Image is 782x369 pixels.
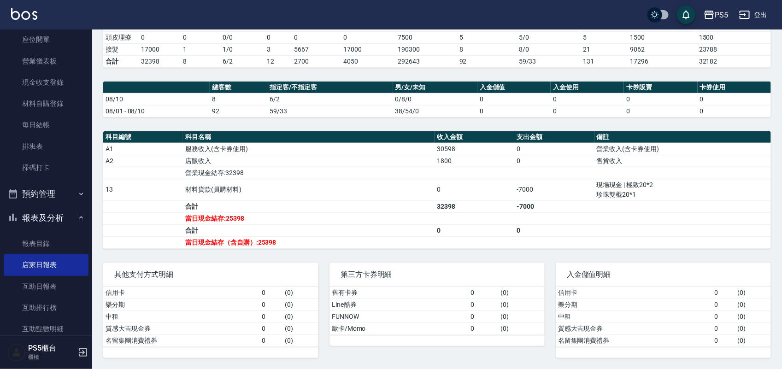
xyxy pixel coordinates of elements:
[103,322,259,334] td: 質感大吉現金券
[183,236,435,248] td: 當日現金結存（含自購）:25398
[395,31,457,43] td: 7500
[4,276,88,297] a: 互助日報表
[697,31,771,43] td: 1500
[4,206,88,230] button: 報表及分析
[469,322,499,334] td: 0
[282,334,318,346] td: ( 0 )
[183,155,435,167] td: 店販收入
[4,72,88,93] a: 現金收支登錄
[103,179,183,200] td: 13
[457,55,517,67] td: 92
[698,82,771,94] th: 卡券使用
[28,344,75,353] h5: PS5櫃台
[393,82,477,94] th: 男/女/未知
[4,29,88,50] a: 座位開單
[341,31,395,43] td: 0
[267,93,393,105] td: 6/2
[628,55,697,67] td: 17296
[624,105,697,117] td: 0
[735,310,771,322] td: ( 0 )
[4,297,88,318] a: 互助排行榜
[282,299,318,310] td: ( 0 )
[139,55,181,67] td: 32398
[698,93,771,105] td: 0
[267,82,393,94] th: 指定客/不指定客
[329,310,469,322] td: FUNNOW
[712,334,735,346] td: 0
[697,55,771,67] td: 32182
[220,43,265,55] td: 1 / 0
[220,55,265,67] td: 6/2
[556,287,771,347] table: a dense table
[556,334,712,346] td: 名留集團消費禮券
[499,322,545,334] td: ( 0 )
[103,93,210,105] td: 08/10
[395,55,457,67] td: 292643
[628,31,697,43] td: 1500
[457,31,517,43] td: 5
[103,131,771,249] table: a dense table
[4,114,88,135] a: 每日結帳
[624,93,697,105] td: 0
[103,55,139,67] td: 合計
[341,55,395,67] td: 4050
[712,322,735,334] td: 0
[4,157,88,178] a: 掃碼打卡
[282,322,318,334] td: ( 0 )
[395,43,457,55] td: 190300
[735,287,771,299] td: ( 0 )
[220,31,265,43] td: 0 / 0
[265,55,292,67] td: 12
[4,254,88,275] a: 店家日報表
[556,299,712,310] td: 樂分期
[103,299,259,310] td: 樂分期
[329,287,469,299] td: 舊有卡券
[435,200,514,212] td: 32398
[624,82,697,94] th: 卡券販賣
[435,224,514,236] td: 0
[103,82,771,117] table: a dense table
[183,167,435,179] td: 營業現金結存:32398
[103,143,183,155] td: A1
[183,224,435,236] td: 合計
[581,31,628,43] td: 5
[556,310,712,322] td: 中租
[181,55,220,67] td: 8
[259,310,282,322] td: 0
[259,334,282,346] td: 0
[103,155,183,167] td: A2
[292,31,341,43] td: 0
[469,287,499,299] td: 0
[210,93,267,105] td: 8
[329,287,545,335] table: a dense table
[4,51,88,72] a: 營業儀表板
[477,93,551,105] td: 0
[499,299,545,310] td: ( 0 )
[4,136,88,157] a: 排班表
[594,179,771,200] td: 現場現金 | 極致20*2 珍珠雙棍20*1
[477,82,551,94] th: 入金儲值
[435,179,514,200] td: 0
[735,334,771,346] td: ( 0 )
[183,212,435,224] td: 當日現金結存:25398
[341,43,395,55] td: 17000
[329,299,469,310] td: Line酷券
[183,200,435,212] td: 合計
[183,143,435,155] td: 服務收入(含卡券使用)
[514,155,594,167] td: 0
[567,270,760,279] span: 入金儲值明細
[181,31,220,43] td: 0
[7,343,26,362] img: Person
[4,93,88,114] a: 材料自購登錄
[514,179,594,200] td: -7000
[594,155,771,167] td: 售貨收入
[103,131,183,143] th: 科目編號
[139,43,181,55] td: 17000
[329,322,469,334] td: 歐卡/Momo
[514,131,594,143] th: 支出金額
[551,82,624,94] th: 入金使用
[677,6,695,24] button: save
[514,224,594,236] td: 0
[628,43,697,55] td: 9062
[28,353,75,361] p: 櫃檯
